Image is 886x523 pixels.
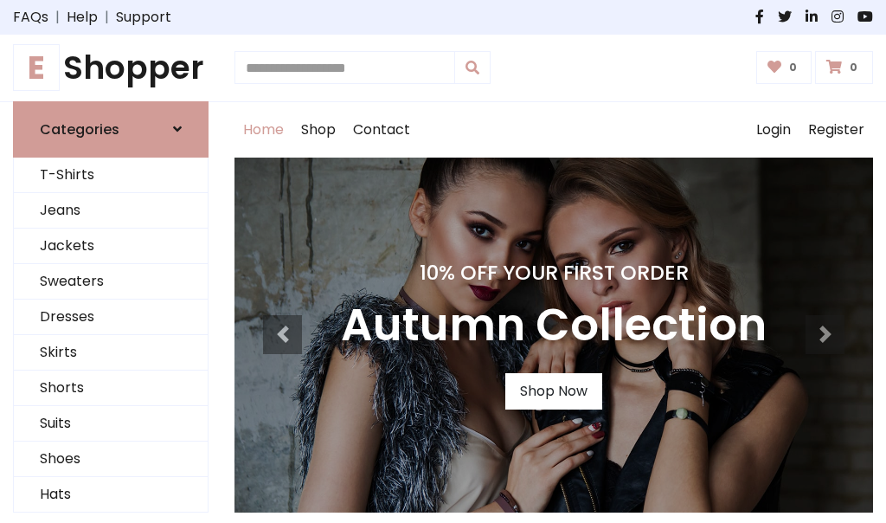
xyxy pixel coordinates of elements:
[14,193,208,229] a: Jeans
[292,102,344,158] a: Shop
[756,51,812,84] a: 0
[13,44,60,91] span: E
[98,7,116,28] span: |
[845,60,862,75] span: 0
[40,121,119,138] h6: Categories
[13,48,209,87] a: EShopper
[14,406,208,442] a: Suits
[13,7,48,28] a: FAQs
[14,371,208,406] a: Shorts
[14,335,208,371] a: Skirts
[14,229,208,264] a: Jackets
[748,102,799,158] a: Login
[234,102,292,158] a: Home
[14,264,208,300] a: Sweaters
[341,299,767,352] h3: Autumn Collection
[116,7,171,28] a: Support
[14,477,208,513] a: Hats
[48,7,67,28] span: |
[14,442,208,477] a: Shoes
[13,101,209,158] a: Categories
[785,60,801,75] span: 0
[67,7,98,28] a: Help
[505,373,602,410] a: Shop Now
[799,102,873,158] a: Register
[13,48,209,87] h1: Shopper
[341,261,767,285] h4: 10% Off Your First Order
[815,51,873,84] a: 0
[14,158,208,193] a: T-Shirts
[344,102,419,158] a: Contact
[14,300,208,335] a: Dresses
